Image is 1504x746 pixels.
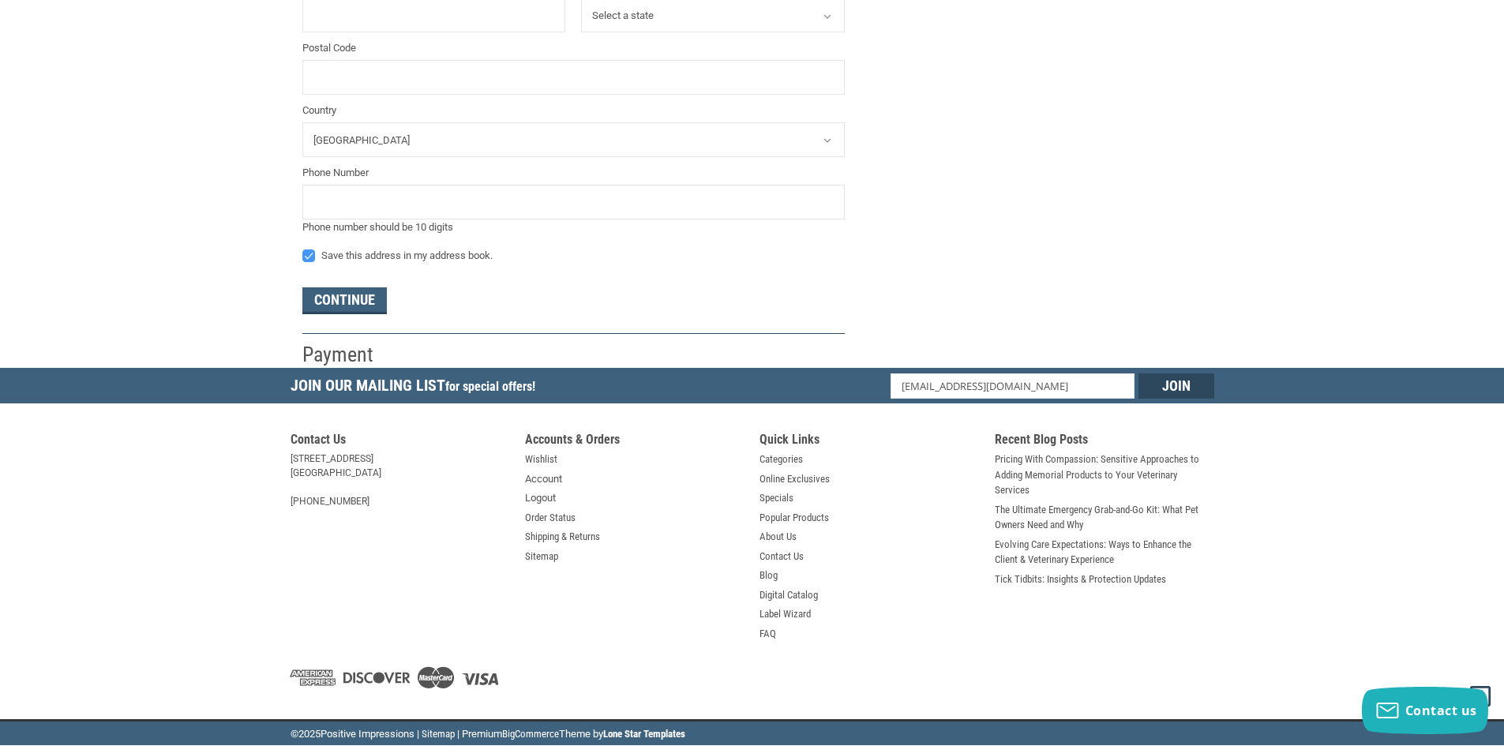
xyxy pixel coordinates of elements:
[302,40,845,56] label: Postal Code
[302,249,845,262] label: Save this address in my address book.
[760,587,818,603] a: Digital Catalog
[760,432,979,452] h5: Quick Links
[457,726,685,746] li: | Premium Theme by
[891,373,1135,399] input: Email
[302,219,845,235] div: Phone number should be 10 digits
[760,452,803,467] a: Categories
[525,432,744,452] h5: Accounts & Orders
[291,432,510,452] h5: Contact Us
[760,549,804,564] a: Contact Us
[603,728,685,740] a: Lone Star Templates
[525,452,557,467] a: Wishlist
[760,606,811,622] a: Label Wizard
[760,568,778,583] a: Blog
[525,490,556,506] a: Logout
[291,368,543,408] h5: Join Our Mailing List
[760,471,830,487] a: Online Exclusives
[291,728,414,740] span: © Positive Impressions
[760,529,797,545] a: About Us
[1138,373,1214,399] input: Join
[760,626,776,642] a: FAQ
[302,342,395,368] h2: Payment
[760,490,793,506] a: Specials
[525,549,558,564] a: Sitemap
[302,103,845,118] label: Country
[995,572,1166,587] a: Tick Tidbits: Insights & Protection Updates
[502,728,559,740] a: BigCommerce
[445,379,535,394] span: for special offers!
[298,728,321,740] span: 2025
[995,537,1214,568] a: Evolving Care Expectations: Ways to Enhance the Client & Veterinary Experience
[291,452,510,508] address: [STREET_ADDRESS] [GEOGRAPHIC_DATA] [PHONE_NUMBER]
[525,529,600,545] a: Shipping & Returns
[1405,702,1477,719] span: Contact us
[525,510,576,526] a: Order Status
[302,287,387,314] button: Continue
[995,432,1214,452] h5: Recent Blog Posts
[995,452,1214,498] a: Pricing With Compassion: Sensitive Approaches to Adding Memorial Products to Your Veterinary Serv...
[417,728,455,740] a: | Sitemap
[995,502,1214,533] a: The Ultimate Emergency Grab-and-Go Kit: What Pet Owners Need and Why
[1362,687,1488,734] button: Contact us
[302,165,845,181] label: Phone Number
[760,510,829,526] a: Popular Products
[525,471,562,487] a: Account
